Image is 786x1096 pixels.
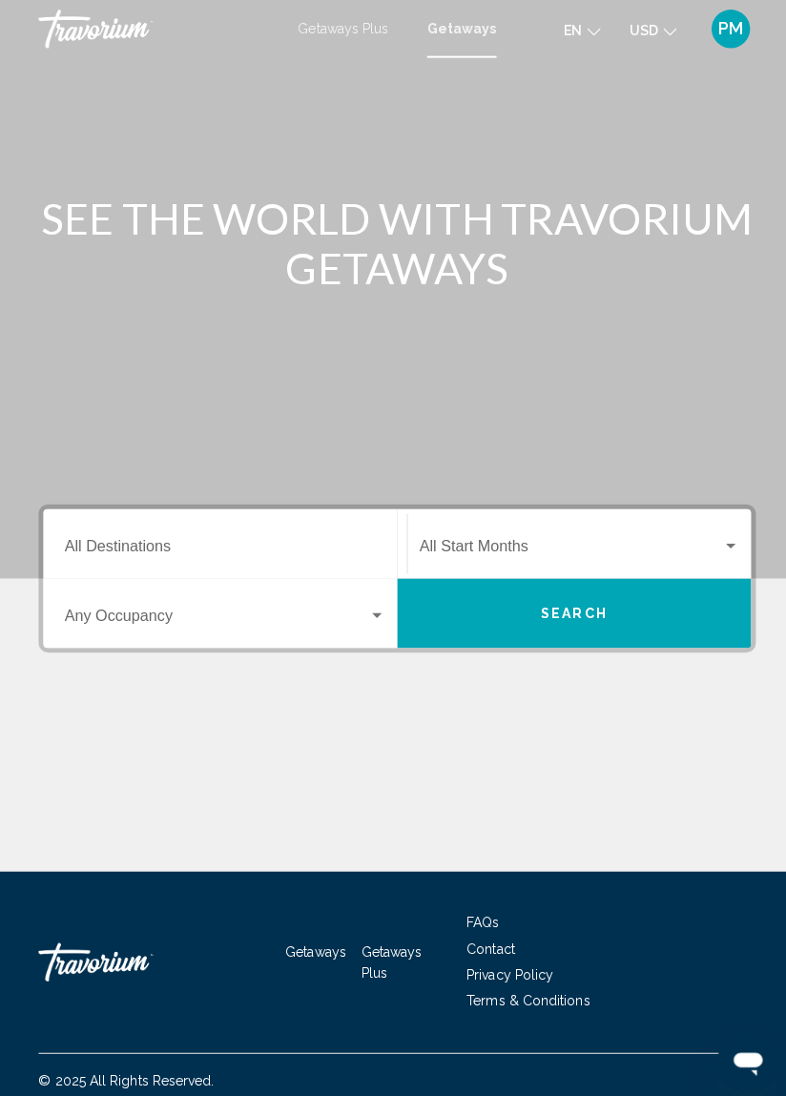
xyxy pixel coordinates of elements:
[623,23,652,38] span: USD
[462,931,509,946] a: Contact
[558,23,576,38] span: en
[38,1062,212,1077] span: © 2025 All Rights Reserved.
[558,16,594,44] button: Change language
[295,21,384,36] a: Getaways Plus
[38,923,229,981] a: Travorium
[623,16,670,44] button: Change currency
[710,1020,771,1081] iframe: Bouton de lancement de la fenêtre de messagerie
[698,9,748,49] button: User Menu
[462,905,494,920] a: FAQs
[38,10,276,48] a: Travorium
[535,600,602,615] span: Search
[462,982,584,998] a: Terms & Conditions
[38,191,748,290] h1: SEE THE WORLD WITH TRAVORIUM GETAWAYS
[462,957,548,972] a: Privacy Policy
[393,572,743,641] button: Search
[423,21,491,36] a: Getaways
[711,19,735,38] span: PM
[43,504,743,641] div: Search widget
[282,934,342,949] a: Getaways
[358,934,418,970] a: Getaways Plus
